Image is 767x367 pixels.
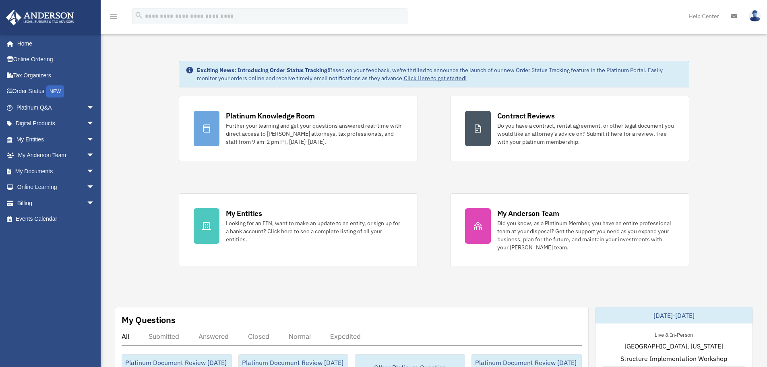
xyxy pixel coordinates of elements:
[648,330,699,338] div: Live & In-Person
[624,341,723,351] span: [GEOGRAPHIC_DATA], [US_STATE]
[497,219,674,251] div: Did you know, as a Platinum Member, you have an entire professional team at your disposal? Get th...
[450,96,689,161] a: Contract Reviews Do you have a contract, rental agreement, or other legal document you would like...
[497,122,674,146] div: Do you have a contract, rental agreement, or other legal document you would like an attorney's ad...
[87,131,103,148] span: arrow_drop_down
[620,354,727,363] span: Structure Implementation Workshop
[198,332,229,340] div: Answered
[248,332,269,340] div: Closed
[109,11,118,21] i: menu
[226,219,403,243] div: Looking for an EIN, want to make an update to an entity, or sign up for a bank account? Click her...
[497,208,559,218] div: My Anderson Team
[226,111,315,121] div: Platinum Knowledge Room
[87,179,103,196] span: arrow_drop_down
[6,116,107,132] a: Digital Productsarrow_drop_down
[6,211,107,227] a: Events Calendar
[197,66,329,74] strong: Exciting News: Introducing Order Status Tracking!
[6,100,107,116] a: Platinum Q&Aarrow_drop_down
[134,11,143,20] i: search
[450,193,689,266] a: My Anderson Team Did you know, as a Platinum Member, you have an entire professional team at your...
[87,116,103,132] span: arrow_drop_down
[122,314,176,326] div: My Questions
[6,179,107,195] a: Online Learningarrow_drop_down
[595,307,753,323] div: [DATE]-[DATE]
[4,10,76,25] img: Anderson Advisors Platinum Portal
[87,195,103,211] span: arrow_drop_down
[6,131,107,147] a: My Entitiesarrow_drop_down
[226,122,403,146] div: Further your learning and get your questions answered real-time with direct access to [PERSON_NAM...
[87,163,103,180] span: arrow_drop_down
[46,85,64,97] div: NEW
[6,52,107,68] a: Online Ordering
[87,100,103,116] span: arrow_drop_down
[749,10,761,22] img: User Pic
[6,163,107,179] a: My Documentsarrow_drop_down
[497,111,555,121] div: Contract Reviews
[289,332,311,340] div: Normal
[330,332,361,340] div: Expedited
[6,67,107,83] a: Tax Organizers
[197,66,682,82] div: Based on your feedback, we're thrilled to announce the launch of our new Order Status Tracking fe...
[87,147,103,164] span: arrow_drop_down
[122,332,129,340] div: All
[109,14,118,21] a: menu
[6,35,103,52] a: Home
[6,83,107,100] a: Order StatusNEW
[404,75,467,82] a: Click Here to get started!
[179,96,418,161] a: Platinum Knowledge Room Further your learning and get your questions answered real-time with dire...
[6,147,107,164] a: My Anderson Teamarrow_drop_down
[6,195,107,211] a: Billingarrow_drop_down
[179,193,418,266] a: My Entities Looking for an EIN, want to make an update to an entity, or sign up for a bank accoun...
[149,332,179,340] div: Submitted
[226,208,262,218] div: My Entities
